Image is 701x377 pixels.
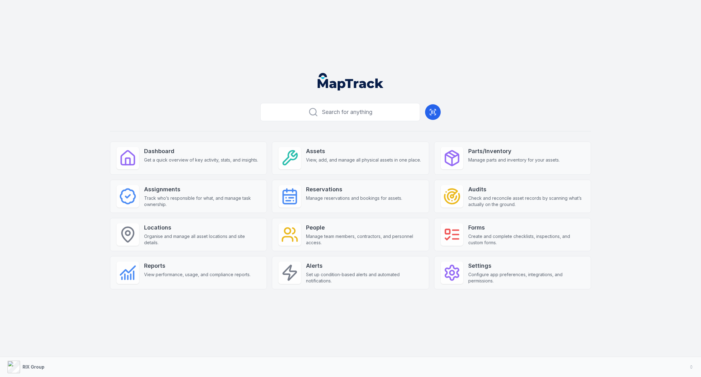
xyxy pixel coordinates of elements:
span: Search for anything [322,108,372,116]
a: ReservationsManage reservations and bookings for assets. [272,180,429,213]
strong: Dashboard [144,147,258,156]
a: PeopleManage team members, contractors, and personnel access. [272,218,429,251]
span: View performance, usage, and compliance reports. [144,271,251,278]
a: DashboardGet a quick overview of key activity, stats, and insights. [110,142,267,175]
a: Parts/InventoryManage parts and inventory for your assets. [434,142,591,175]
span: Set up condition-based alerts and automated notifications. [306,271,422,284]
span: Manage parts and inventory for your assets. [468,157,560,163]
a: AssetsView, add, and manage all physical assets in one place. [272,142,429,175]
a: FormsCreate and complete checklists, inspections, and custom forms. [434,218,591,251]
a: SettingsConfigure app preferences, integrations, and permissions. [434,256,591,289]
strong: Reports [144,261,251,270]
strong: Assignments [144,185,260,194]
a: ReportsView performance, usage, and compliance reports. [110,256,267,289]
span: Get a quick overview of key activity, stats, and insights. [144,157,258,163]
strong: RIX Group [23,364,44,369]
span: Create and complete checklists, inspections, and custom forms. [468,233,584,246]
strong: Audits [468,185,584,194]
a: AuditsCheck and reconcile asset records by scanning what’s actually on the ground. [434,180,591,213]
span: Check and reconcile asset records by scanning what’s actually on the ground. [468,195,584,208]
strong: Settings [468,261,584,270]
span: Manage reservations and bookings for assets. [306,195,402,201]
strong: Reservations [306,185,402,194]
strong: Alerts [306,261,422,270]
span: Organise and manage all asset locations and site details. [144,233,260,246]
strong: People [306,223,422,232]
span: View, add, and manage all physical assets in one place. [306,157,421,163]
strong: Parts/Inventory [468,147,560,156]
span: Manage team members, contractors, and personnel access. [306,233,422,246]
span: Configure app preferences, integrations, and permissions. [468,271,584,284]
a: AlertsSet up condition-based alerts and automated notifications. [272,256,429,289]
button: Search for anything [260,103,420,121]
strong: Assets [306,147,421,156]
strong: Forms [468,223,584,232]
a: AssignmentsTrack who’s responsible for what, and manage task ownership. [110,180,267,213]
nav: Global [308,73,393,90]
a: LocationsOrganise and manage all asset locations and site details. [110,218,267,251]
span: Track who’s responsible for what, and manage task ownership. [144,195,260,208]
strong: Locations [144,223,260,232]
